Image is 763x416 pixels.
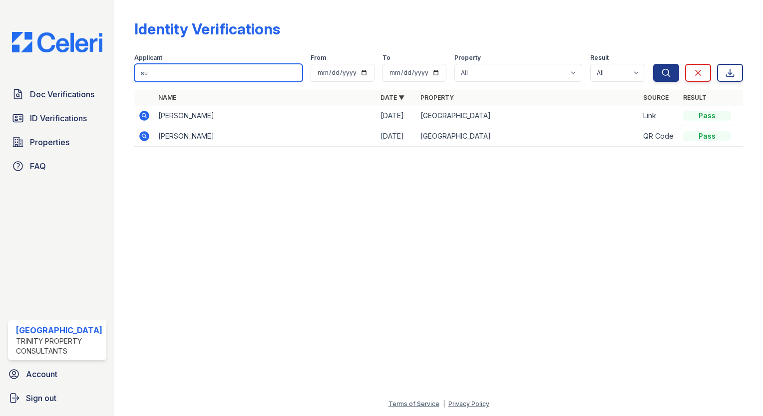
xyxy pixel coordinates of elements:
[30,160,46,172] span: FAQ
[643,94,669,101] a: Source
[158,94,176,101] a: Name
[4,32,110,52] img: CE_Logo_Blue-a8612792a0a2168367f1c8372b55b34899dd931a85d93a1a3d3e32e68fde9ad4.png
[4,364,110,384] a: Account
[683,131,731,141] div: Pass
[8,132,106,152] a: Properties
[8,108,106,128] a: ID Verifications
[26,368,57,380] span: Account
[26,392,56,404] span: Sign out
[134,64,303,82] input: Search by name or phone number
[448,400,489,408] a: Privacy Policy
[8,156,106,176] a: FAQ
[639,126,679,147] td: QR Code
[134,54,162,62] label: Applicant
[377,106,416,126] td: [DATE]
[683,94,707,101] a: Result
[16,324,102,336] div: [GEOGRAPHIC_DATA]
[381,94,404,101] a: Date ▼
[154,106,377,126] td: [PERSON_NAME]
[639,106,679,126] td: Link
[4,388,110,408] a: Sign out
[8,84,106,104] a: Doc Verifications
[443,400,445,408] div: |
[590,54,609,62] label: Result
[388,400,439,408] a: Terms of Service
[377,126,416,147] td: [DATE]
[683,111,731,121] div: Pass
[416,126,639,147] td: [GEOGRAPHIC_DATA]
[30,112,87,124] span: ID Verifications
[16,336,102,356] div: Trinity Property Consultants
[134,20,280,38] div: Identity Verifications
[416,106,639,126] td: [GEOGRAPHIC_DATA]
[311,54,326,62] label: From
[454,54,481,62] label: Property
[154,126,377,147] td: [PERSON_NAME]
[382,54,390,62] label: To
[30,88,94,100] span: Doc Verifications
[420,94,454,101] a: Property
[30,136,69,148] span: Properties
